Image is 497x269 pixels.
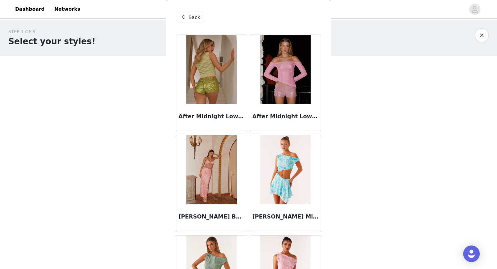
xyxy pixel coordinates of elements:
[8,35,96,48] h1: Select your styles!
[260,35,310,104] img: After Midnight Low Rise Sequin Mini Shorts - Pink
[178,112,245,121] h3: After Midnight Low Rise Sequin Mini Shorts - Olive
[252,112,319,121] h3: After Midnight Low Rise Sequin Mini Shorts - Pink
[8,28,96,35] div: STEP 1 OF 5
[260,135,310,204] img: Aletta Sequin Mini Dress - Blue
[188,14,200,21] span: Back
[50,1,84,17] a: Networks
[186,135,236,204] img: Akira Beaded Maxi Dress - Pink Orange
[252,213,319,221] h3: [PERSON_NAME] Mini Dress - Blue
[11,1,49,17] a: Dashboard
[178,213,245,221] h3: [PERSON_NAME] Beaded Maxi Dress - Pink Orange
[471,4,478,15] div: avatar
[186,35,236,104] img: After Midnight Low Rise Sequin Mini Shorts - Olive
[463,245,480,262] div: Open Intercom Messenger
